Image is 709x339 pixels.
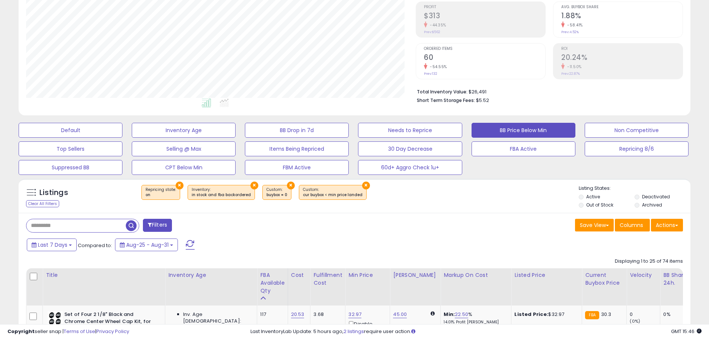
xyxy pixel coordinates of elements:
h2: 20.24% [561,53,683,63]
small: Prev: 4.52% [561,30,579,34]
b: Listed Price: [514,311,548,318]
h2: 60 [424,53,545,63]
span: Profit [424,5,545,9]
div: Min Price [348,271,387,279]
span: 2025-09-8 15:46 GMT [671,328,702,335]
button: Actions [651,219,683,231]
small: -58.41% [565,22,583,28]
button: FBA Active [472,141,575,156]
span: Aug-25 - Aug-31 [126,241,169,249]
div: 0% [663,311,688,318]
a: 20.53 [291,311,304,318]
a: 32.97 [348,311,361,318]
div: Velocity [630,271,657,279]
span: 30.3 [601,311,611,318]
h5: Listings [39,188,68,198]
b: Min: [444,311,455,318]
span: Compared to: [78,242,112,249]
div: Title [46,271,162,279]
label: Deactivated [642,194,670,200]
button: Needs to Reprice [358,123,462,138]
button: Default [19,123,122,138]
img: 413FoekUnGL._SL40_.jpg [48,311,63,326]
div: 0 [630,311,660,318]
button: × [287,182,295,189]
div: 3.68 [313,311,339,318]
div: Listed Price [514,271,579,279]
button: Non Competitive [585,123,689,138]
span: Inv. Age [DEMOGRAPHIC_DATA]: [183,311,251,324]
span: Avg. Buybox Share [561,5,683,9]
span: Custom: [303,187,363,198]
button: 30 Day Decrease [358,141,462,156]
a: Terms of Use [64,328,95,335]
a: 45.00 [393,311,407,318]
button: Suppressed BB [19,160,122,175]
span: ROI [561,47,683,51]
div: Inventory Age [168,271,254,279]
div: Clear All Filters [26,200,59,207]
a: 22.50 [455,311,468,318]
span: Ordered Items [424,47,545,51]
label: Active [586,194,600,200]
div: Displaying 1 to 25 of 74 items [615,258,683,265]
button: Top Sellers [19,141,122,156]
div: 117 [260,311,282,318]
th: The percentage added to the cost of goods (COGS) that forms the calculator for Min & Max prices. [441,268,511,306]
div: Current Buybox Price [585,271,623,287]
button: Repricing 8/6 [585,141,689,156]
div: Fulfillment Cost [313,271,342,287]
small: -54.55% [427,64,447,70]
button: FBM Active [245,160,349,175]
button: Save View [575,219,614,231]
span: Columns [620,221,643,229]
span: Repricing state : [146,187,176,198]
span: $5.52 [476,97,489,104]
a: 2 listings [344,328,364,335]
span: Inventory : [192,187,251,198]
small: FBA [585,311,599,319]
small: Prev: $562 [424,30,440,34]
label: Archived [642,202,662,208]
button: Filters [143,219,172,232]
button: Selling @ Max [132,141,236,156]
b: Short Term Storage Fees: [417,97,475,103]
p: Listing States: [579,185,690,192]
div: in stock and fba backordered [192,192,251,198]
div: [PERSON_NAME] [393,271,437,279]
button: BB Drop in 7d [245,123,349,138]
h2: $313 [424,12,545,22]
div: $32.97 [514,311,576,318]
span: Custom: [266,187,287,198]
button: Aug-25 - Aug-31 [115,239,178,251]
strong: Copyright [7,328,35,335]
span: Last 7 Days [38,241,67,249]
small: -11.50% [565,64,582,70]
b: Total Inventory Value: [417,89,467,95]
small: Prev: 132 [424,71,437,76]
button: CPT Below Min [132,160,236,175]
button: Inventory Age [132,123,236,138]
small: -44.35% [427,22,446,28]
h2: 1.88% [561,12,683,22]
li: $26,491 [417,87,677,96]
div: FBA Available Qty [260,271,284,295]
button: Last 7 Days [27,239,77,251]
button: BB Price Below Min [472,123,575,138]
div: BB Share 24h. [663,271,690,287]
div: seller snap | | [7,328,129,335]
div: % [444,311,505,325]
button: Columns [615,219,650,231]
button: × [362,182,370,189]
button: × [250,182,258,189]
div: Cost [291,271,307,279]
small: Prev: 22.87% [561,71,580,76]
a: Privacy Policy [96,328,129,335]
button: 60d+ Aggro Check 1u+ [358,160,462,175]
div: on [146,192,176,198]
label: Out of Stock [586,202,613,208]
div: cur buybox < min price landed [303,192,363,198]
div: buybox = 0 [266,192,287,198]
button: Items Being Repriced [245,141,349,156]
div: Last InventoryLab Update: 5 hours ago, require user action. [250,328,702,335]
